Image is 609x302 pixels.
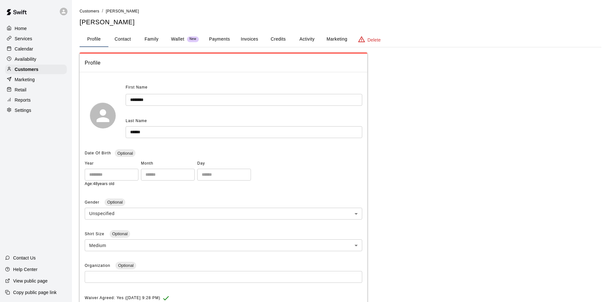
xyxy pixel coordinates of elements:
div: Medium [85,239,362,251]
p: Services [15,35,32,42]
a: Availability [5,54,67,64]
span: Gender [85,200,101,205]
a: Home [5,24,67,33]
span: Optional [115,263,136,268]
p: Help Center [13,266,37,273]
a: Reports [5,95,67,105]
p: Home [15,25,27,32]
span: Last Name [126,119,147,123]
div: basic tabs example [80,32,601,47]
span: Day [197,159,251,169]
button: Activity [293,32,321,47]
span: Shirt Size [85,232,106,236]
span: Customers [80,9,99,13]
button: Family [137,32,166,47]
span: Optional [115,151,135,156]
span: Profile [85,59,362,67]
button: Payments [204,32,235,47]
button: Invoices [235,32,264,47]
nav: breadcrumb [80,8,601,15]
span: Month [141,159,195,169]
a: Marketing [5,75,67,84]
a: Settings [5,105,67,115]
button: Contact [108,32,137,47]
p: Availability [15,56,36,62]
p: Calendar [15,46,33,52]
span: Age: 48 years old [85,182,114,186]
p: Contact Us [13,255,36,261]
button: Marketing [321,32,352,47]
p: Wallet [171,36,184,43]
span: New [187,37,199,41]
a: Customers [5,65,67,74]
span: Year [85,159,138,169]
p: Settings [15,107,31,113]
a: Services [5,34,67,43]
div: Unspecified [85,208,362,220]
span: Organization [85,263,112,268]
h5: [PERSON_NAME] [80,18,601,27]
a: Retail [5,85,67,95]
a: Calendar [5,44,67,54]
p: Reports [15,97,31,103]
span: Optional [105,200,125,205]
a: Customers [80,8,99,13]
p: Customers [15,66,38,73]
li: / [102,8,103,14]
p: View public page [13,278,48,284]
p: Copy public page link [13,289,57,296]
p: Delete [368,37,381,43]
button: Credits [264,32,293,47]
span: [PERSON_NAME] [106,9,139,13]
span: First Name [126,82,148,93]
span: Optional [110,231,130,236]
button: Profile [80,32,108,47]
p: Retail [15,87,27,93]
span: Date Of Birth [85,151,111,155]
p: Marketing [15,76,35,83]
